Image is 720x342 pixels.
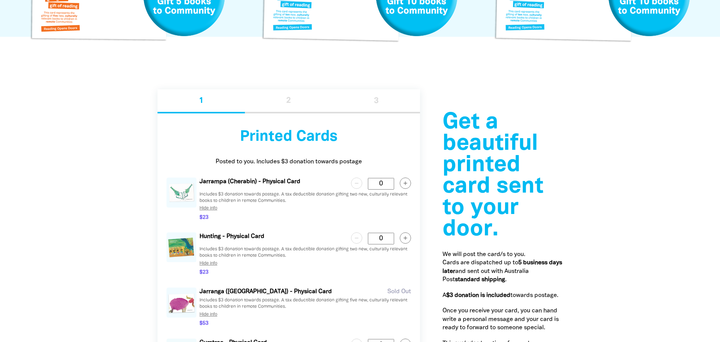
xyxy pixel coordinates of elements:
button: Hide info [196,258,220,269]
strong: 5 business days later [442,260,562,274]
p: Includes $3 donation towards postage. A tax deductible donation gifting five new, culturally rele... [199,297,411,310]
p: Hunting - Physical Card [199,232,345,241]
span: $23 [199,269,208,276]
img: hunting-png-236049.png [166,232,196,262]
p: Once you receive your card, you can hand write a personal message and your card is ready to forwa... [442,307,562,332]
strong: $3 donation is included [446,293,510,298]
strong: standard shipping [455,277,505,282]
button: Hide info [196,202,220,214]
p: Posted to you. Includes $3 donation towards postage [166,158,411,166]
h3: Printed Cards [166,122,411,152]
p: Jarranga ([GEOGRAPHIC_DATA]) - Physical Card [199,288,353,296]
p: Includes $3 donation towards postage. A tax deductible donation gifting two new, culturally relev... [199,246,411,259]
img: buffalo-png-ccd79d.png [166,288,196,318]
p: A towards postage. [442,291,562,300]
button: Hide info [196,309,220,320]
p: We will post the card/s to you. [442,250,562,259]
p: Cards are dispatched up to and sent out with Australia Post . [442,259,562,284]
span: $53 [199,320,208,327]
p: Includes $3 donation towards postage. A tax deductible donation gifting two new, culturally relev... [199,191,411,204]
span: Get a beautiful printed card sent to your door. [442,112,543,240]
p: Jarrampa (Cherabin) - Physical Card [199,178,345,186]
img: jarrampa-png-e6d94c.png [166,178,196,208]
p: Sold Out [382,282,417,301]
span: $23 [199,214,208,221]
